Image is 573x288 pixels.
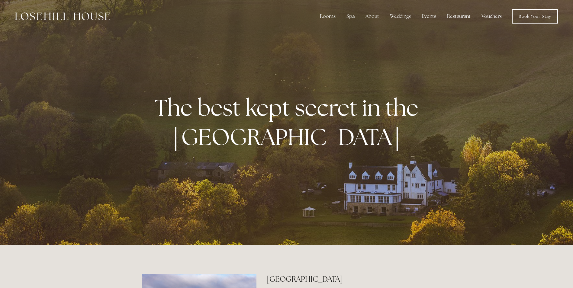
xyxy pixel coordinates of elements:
[417,10,441,22] div: Events
[385,10,416,22] div: Weddings
[15,12,110,20] img: Losehill House
[361,10,384,22] div: About
[342,10,359,22] div: Spa
[267,274,431,284] h2: [GEOGRAPHIC_DATA]
[512,9,558,24] a: Book Your Stay
[442,10,475,22] div: Restaurant
[477,10,507,22] a: Vouchers
[315,10,340,22] div: Rooms
[155,93,423,152] strong: The best kept secret in the [GEOGRAPHIC_DATA]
